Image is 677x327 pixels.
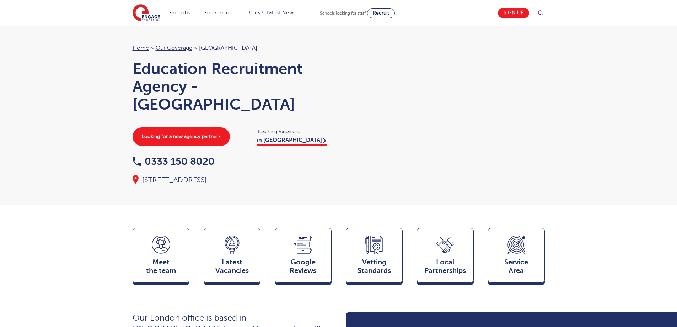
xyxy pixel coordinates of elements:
a: Home [133,45,149,51]
span: Google Reviews [279,258,328,275]
a: Meetthe team [133,228,189,286]
a: VettingStandards [346,228,403,286]
a: GoogleReviews [275,228,332,286]
span: > [194,45,197,51]
a: Our coverage [156,45,192,51]
a: Blogs & Latest News [247,10,296,15]
span: Schools looking for staff [320,11,366,16]
a: in [GEOGRAPHIC_DATA] [257,137,327,146]
a: LatestVacancies [204,228,260,286]
a: Looking for a new agency partner? [133,127,230,146]
nav: breadcrumb [133,43,332,53]
span: > [151,45,154,51]
a: Local Partnerships [417,228,474,286]
span: Vetting Standards [350,258,399,275]
img: Engage Education [133,4,160,22]
span: Latest Vacancies [208,258,257,275]
span: [GEOGRAPHIC_DATA] [199,45,257,51]
div: [STREET_ADDRESS] [133,175,332,185]
span: Recruit [373,10,389,16]
span: Service Area [492,258,541,275]
a: ServiceArea [488,228,545,286]
span: Local Partnerships [421,258,470,275]
span: Teaching Vacancies [257,127,332,136]
a: 0333 150 8020 [133,156,215,167]
a: Sign up [498,8,529,18]
h1: Education Recruitment Agency - [GEOGRAPHIC_DATA] [133,60,332,113]
a: Recruit [367,8,395,18]
span: Meet the team [136,258,186,275]
a: Find jobs [169,10,190,15]
a: For Schools [204,10,232,15]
